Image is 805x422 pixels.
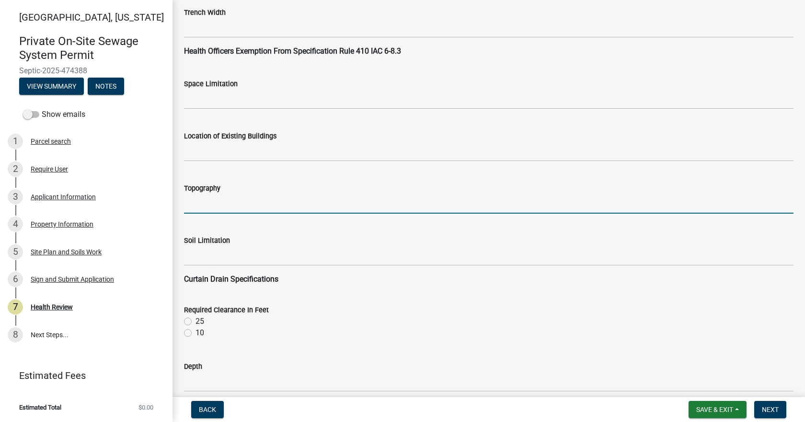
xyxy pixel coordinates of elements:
div: 5 [8,244,23,260]
span: Next [762,406,779,413]
div: 8 [8,327,23,342]
label: Depth [184,364,202,370]
label: Space Limitation [184,81,238,88]
div: 6 [8,272,23,287]
div: Site Plan and Soils Work [31,249,102,255]
div: 4 [8,217,23,232]
label: Topography [184,185,220,192]
label: Required Clearance In Feet [184,307,269,314]
label: Trench Width [184,10,226,16]
wm-modal-confirm: Summary [19,83,84,91]
span: Septic-2025-474388 [19,66,153,75]
strong: Health Officers Exemption From Specification Rule 410 IAC 6-8.3 [184,46,401,56]
div: Sign and Submit Application [31,276,114,283]
div: Property Information [31,221,93,228]
label: Soil Limitation [184,238,230,244]
button: Next [754,401,786,418]
button: Notes [88,78,124,95]
label: 10 [195,327,204,339]
div: 1 [8,134,23,149]
div: Applicant Information [31,194,96,200]
button: Back [191,401,224,418]
label: 25 [195,316,204,327]
strong: Curtain Drain Specifications [184,274,278,284]
span: $0.00 [138,404,153,411]
div: Health Review [31,304,73,310]
a: Estimated Fees [8,366,157,385]
div: 3 [8,189,23,205]
label: Show emails [23,109,85,120]
span: Save & Exit [696,406,733,413]
wm-modal-confirm: Notes [88,83,124,91]
h4: Private On-Site Sewage System Permit [19,34,165,62]
div: 7 [8,299,23,315]
div: Require User [31,166,68,172]
span: [GEOGRAPHIC_DATA], [US_STATE] [19,11,164,23]
span: Estimated Total [19,404,61,411]
label: Location of Existing Buildings [184,133,276,140]
button: Save & Exit [689,401,747,418]
div: Parcel search [31,138,71,145]
span: Back [199,406,216,413]
button: View Summary [19,78,84,95]
div: 2 [8,161,23,177]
